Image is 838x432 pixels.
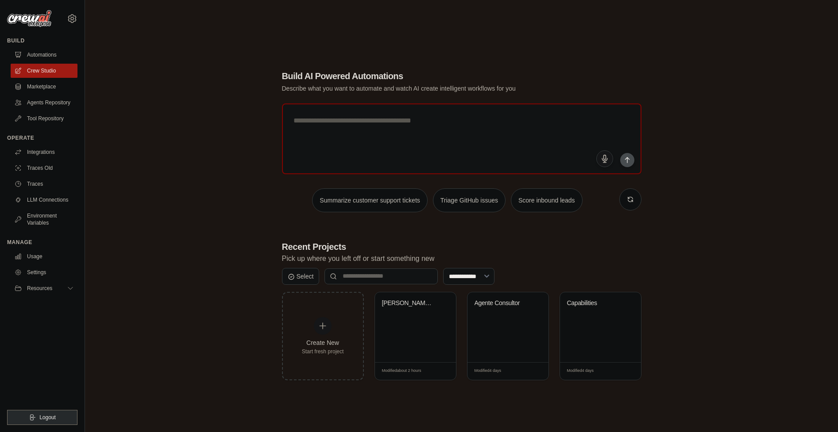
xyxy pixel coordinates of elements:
a: Traces Old [11,161,77,175]
span: Modified 4 days [567,368,594,374]
button: Click to speak your automation idea [596,150,613,167]
a: Environment Variables [11,209,77,230]
div: Operate [7,134,77,141]
a: Tool Repository [11,111,77,126]
a: Settings [11,265,77,279]
a: Agents Repository [11,96,77,110]
span: Edit [527,368,535,375]
a: Usage [11,249,77,264]
div: Agente Consultor [475,299,528,307]
span: Edit [435,368,442,375]
a: Marketplace [11,80,77,94]
h3: Recent Projects [282,241,641,253]
div: Start fresh project [302,348,344,355]
a: LLM Connections [11,193,77,207]
div: Build [7,37,77,44]
img: Logo [7,10,51,27]
button: Triage GitHub issues [433,188,506,212]
span: Logout [39,414,56,421]
a: Automations [11,48,77,62]
button: Resources [11,281,77,295]
a: Crew Studio [11,64,77,78]
div: Capabilities [567,299,621,307]
p: Describe what you want to automate and watch AI create intelligent workflows for you [282,84,579,93]
a: Traces [11,177,77,191]
button: Logout [7,410,77,425]
span: Modified 4 days [475,368,502,374]
button: Select [282,268,320,285]
div: Venner Sales Intelligence System [382,299,436,307]
div: Manage [7,239,77,246]
div: Create New [302,338,344,347]
button: Get new suggestions [619,188,641,210]
h1: Build AI Powered Automations [282,70,579,82]
p: Pick up where you left off or start something new [282,253,641,264]
button: Score inbound leads [511,188,583,212]
span: Edit [620,368,627,375]
a: Integrations [11,145,77,159]
button: Summarize customer support tickets [312,188,427,212]
span: Resources [27,285,52,292]
span: Modified about 2 hours [382,368,421,374]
